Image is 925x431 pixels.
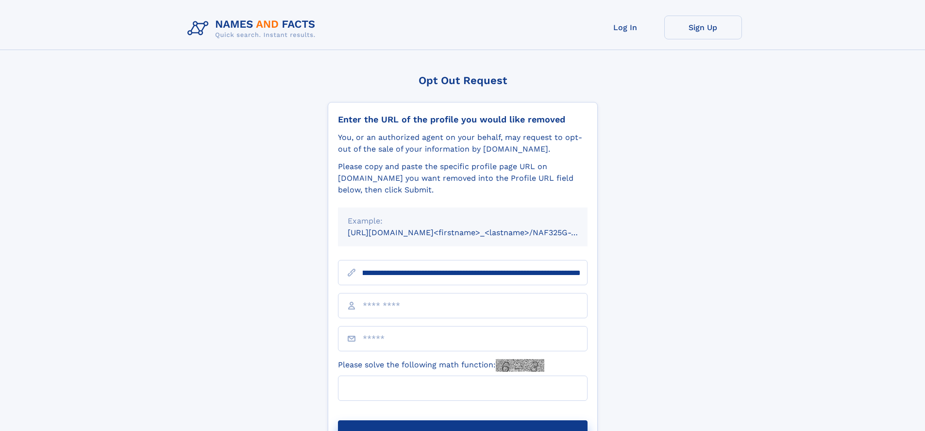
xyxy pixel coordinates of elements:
[348,228,606,237] small: [URL][DOMAIN_NAME]<firstname>_<lastname>/NAF325G-xxxxxxxx
[338,161,588,196] div: Please copy and paste the specific profile page URL on [DOMAIN_NAME] you want removed into the Pr...
[587,16,664,39] a: Log In
[338,114,588,125] div: Enter the URL of the profile you would like removed
[338,359,544,372] label: Please solve the following math function:
[184,16,323,42] img: Logo Names and Facts
[328,74,598,86] div: Opt Out Request
[664,16,742,39] a: Sign Up
[348,215,578,227] div: Example:
[338,132,588,155] div: You, or an authorized agent on your behalf, may request to opt-out of the sale of your informatio...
